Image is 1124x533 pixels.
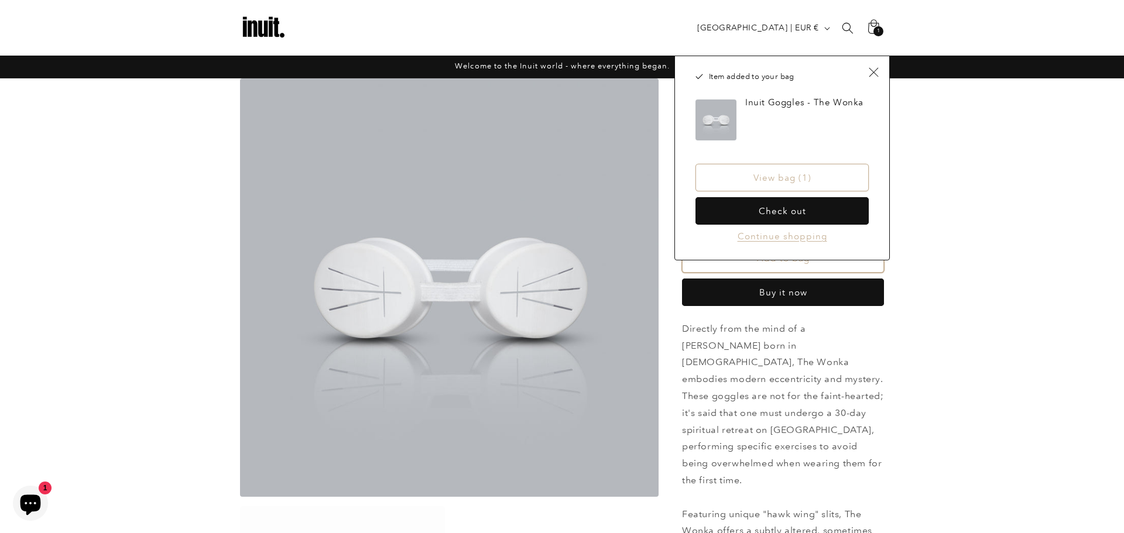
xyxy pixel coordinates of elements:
h2: Item added to your bag [695,71,861,82]
summary: Search [835,15,861,41]
span: Welcome to the Inuit world - where everything began. [455,61,670,70]
button: Continue shopping [734,231,831,242]
div: Announcement [240,56,884,78]
img: Inuit Logo [240,5,287,51]
button: Close [861,59,886,85]
span: [GEOGRAPHIC_DATA] | EUR € [697,22,819,34]
inbox-online-store-chat: Shopify online store chat [9,486,52,524]
div: Item added to your bag [674,56,890,260]
button: Check out [695,197,869,225]
h3: Inuit Goggles - The Wonka [745,97,863,108]
img: Frontal view Inuit Snow Goggles the Wonka [695,99,736,140]
button: Buy it now [682,278,884,306]
span: 1 [877,26,880,36]
button: [GEOGRAPHIC_DATA] | EUR € [690,17,835,39]
a: View bag (1) [695,164,869,191]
